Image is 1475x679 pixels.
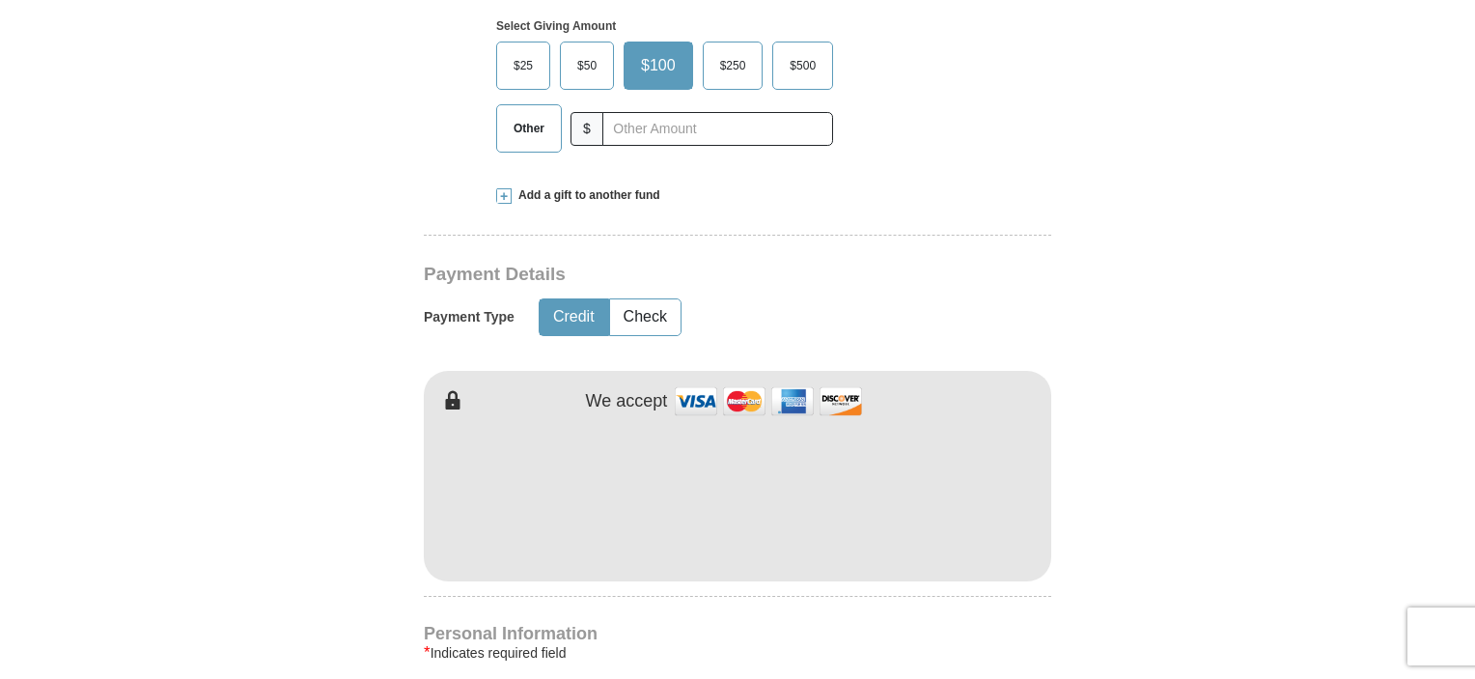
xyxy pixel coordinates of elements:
span: $250 [710,51,756,80]
strong: Select Giving Amount [496,19,616,33]
span: $100 [631,51,685,80]
h5: Payment Type [424,309,515,325]
div: Indicates required field [424,641,1051,665]
span: Add a gift to another fund [512,187,660,204]
button: Credit [540,299,608,335]
span: $25 [504,51,543,80]
input: Other Amount [602,112,833,146]
span: $50 [568,51,606,80]
span: $ [571,112,603,146]
button: Check [610,299,681,335]
span: $500 [780,51,825,80]
span: Other [504,114,554,143]
h4: Personal Information [424,626,1051,641]
h4: We accept [586,391,668,412]
img: credit cards accepted [672,381,865,422]
h3: Payment Details [424,264,916,286]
